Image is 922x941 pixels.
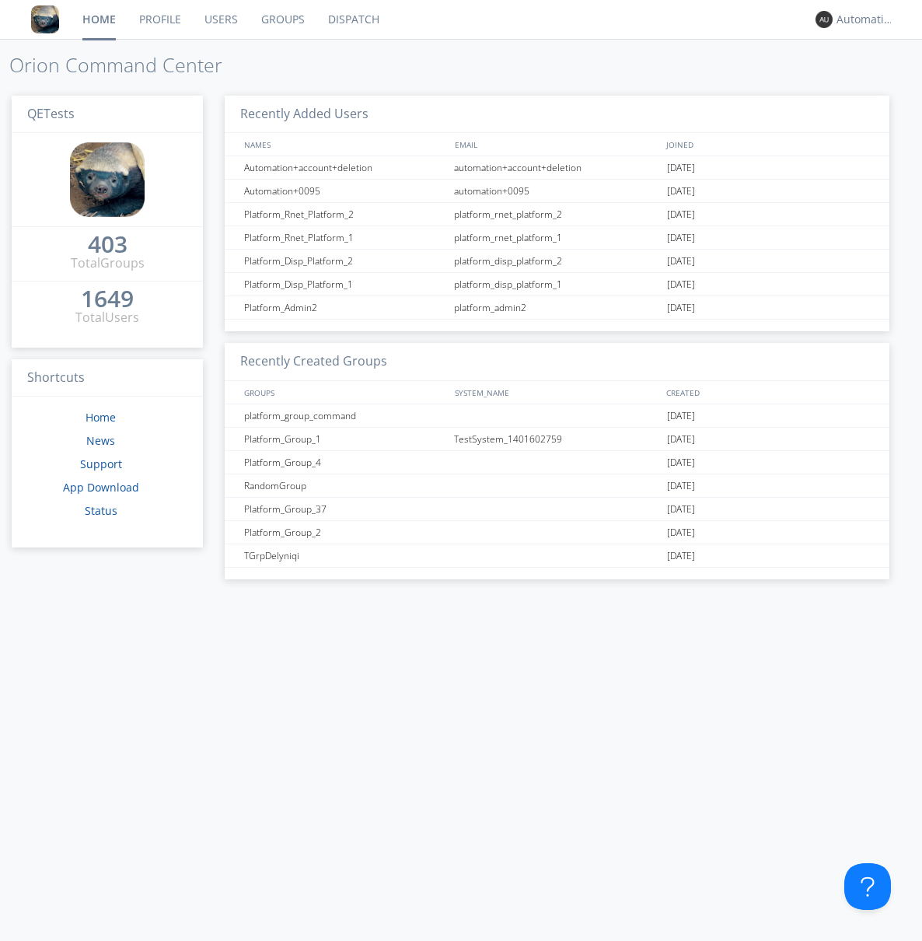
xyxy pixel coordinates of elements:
a: Platform_Admin2platform_admin2[DATE] [225,296,889,320]
span: [DATE] [667,474,695,498]
div: SYSTEM_NAME [451,381,662,404]
a: 1649 [81,291,134,309]
a: Platform_Rnet_Platform_1platform_rnet_platform_1[DATE] [225,226,889,250]
div: platform_rnet_platform_2 [450,203,663,226]
img: 8ff700cf5bab4eb8a436322861af2272 [31,5,59,33]
div: TGrpDelyniqi [240,544,450,567]
div: Platform_Admin2 [240,296,450,319]
span: [DATE] [667,428,695,451]
a: Platform_Group_2[DATE] [225,521,889,544]
div: Platform_Group_1 [240,428,450,450]
img: 373638.png [815,11,833,28]
div: 1649 [81,291,134,306]
a: platform_group_command[DATE] [225,404,889,428]
span: [DATE] [667,544,695,568]
a: App Download [63,480,139,495]
div: CREATED [662,381,875,404]
div: NAMES [240,133,448,156]
h3: Recently Added Users [225,96,889,134]
div: 403 [88,236,127,252]
span: [DATE] [667,451,695,474]
h1: Orion Command Center [9,54,922,76]
a: Home [86,410,116,425]
div: Platform_Disp_Platform_1 [240,273,450,296]
div: platform_disp_platform_2 [450,250,663,272]
div: automation+0095 [450,180,663,202]
h3: Shortcuts [12,359,203,397]
a: Platform_Group_4[DATE] [225,451,889,474]
a: Platform_Group_37[DATE] [225,498,889,521]
div: Platform_Disp_Platform_2 [240,250,450,272]
iframe: Toggle Customer Support [844,863,891,910]
a: TGrpDelyniqi[DATE] [225,544,889,568]
a: Support [80,457,122,471]
img: 8ff700cf5bab4eb8a436322861af2272 [70,142,145,217]
span: [DATE] [667,250,695,273]
span: [DATE] [667,521,695,544]
div: Total Groups [71,254,145,272]
span: [DATE] [667,404,695,428]
div: GROUPS [240,381,448,404]
span: [DATE] [667,498,695,521]
a: 403 [88,236,127,254]
div: platform_disp_platform_1 [450,273,663,296]
span: QETests [27,105,75,122]
span: [DATE] [667,180,695,203]
div: Automation+0095 [240,180,450,202]
div: TestSystem_1401602759 [450,428,663,450]
div: Platform_Rnet_Platform_1 [240,226,450,249]
div: Automation+0004 [836,12,895,27]
a: News [86,433,115,448]
div: platform_admin2 [450,296,663,319]
div: platform_group_command [240,404,450,427]
div: Platform_Group_4 [240,451,450,474]
a: Platform_Rnet_Platform_2platform_rnet_platform_2[DATE] [225,203,889,226]
div: automation+account+deletion [450,156,663,179]
span: [DATE] [667,273,695,296]
a: RandomGroup[DATE] [225,474,889,498]
a: Automation+0095automation+0095[DATE] [225,180,889,203]
div: platform_rnet_platform_1 [450,226,663,249]
span: [DATE] [667,156,695,180]
a: Platform_Group_1TestSystem_1401602759[DATE] [225,428,889,451]
span: [DATE] [667,203,695,226]
h3: Recently Created Groups [225,343,889,381]
div: RandomGroup [240,474,450,497]
div: Platform_Rnet_Platform_2 [240,203,450,226]
div: EMAIL [451,133,662,156]
div: JOINED [662,133,875,156]
div: Platform_Group_2 [240,521,450,544]
span: [DATE] [667,226,695,250]
a: Status [85,503,117,518]
a: Automation+account+deletionautomation+account+deletion[DATE] [225,156,889,180]
a: Platform_Disp_Platform_1platform_disp_platform_1[DATE] [225,273,889,296]
div: Total Users [75,309,139,327]
div: Platform_Group_37 [240,498,450,520]
span: [DATE] [667,296,695,320]
div: Automation+account+deletion [240,156,450,179]
a: Platform_Disp_Platform_2platform_disp_platform_2[DATE] [225,250,889,273]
